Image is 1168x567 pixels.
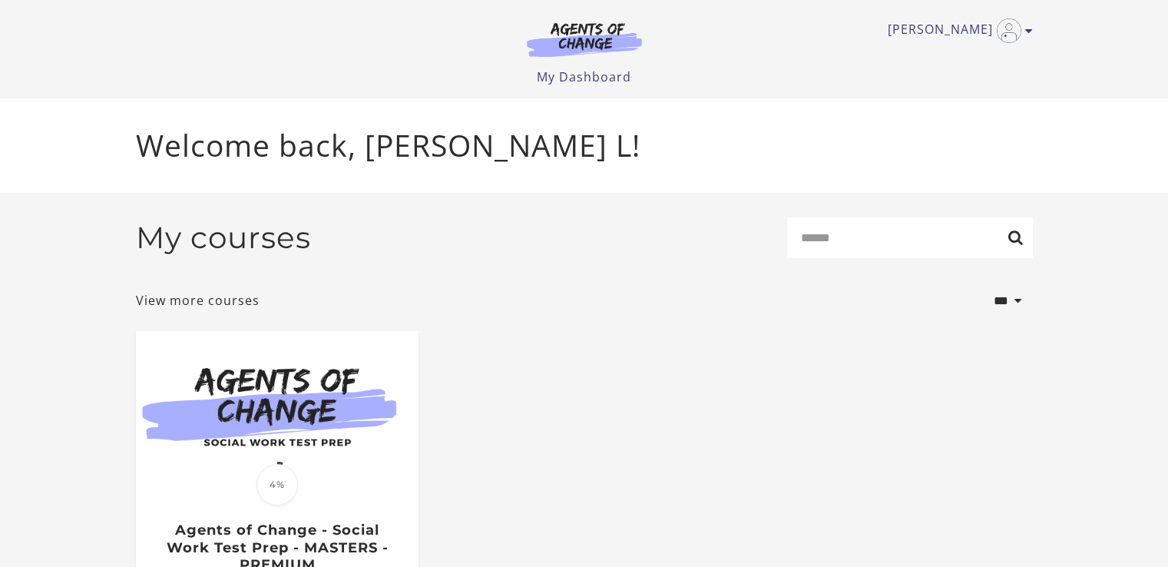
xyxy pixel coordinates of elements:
[136,123,1033,168] p: Welcome back, [PERSON_NAME] L!
[537,68,631,85] a: My Dashboard
[888,18,1025,43] a: Toggle menu
[136,291,260,310] a: View more courses
[511,22,658,57] img: Agents of Change Logo
[136,220,311,256] h2: My courses
[256,464,298,506] span: 4%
